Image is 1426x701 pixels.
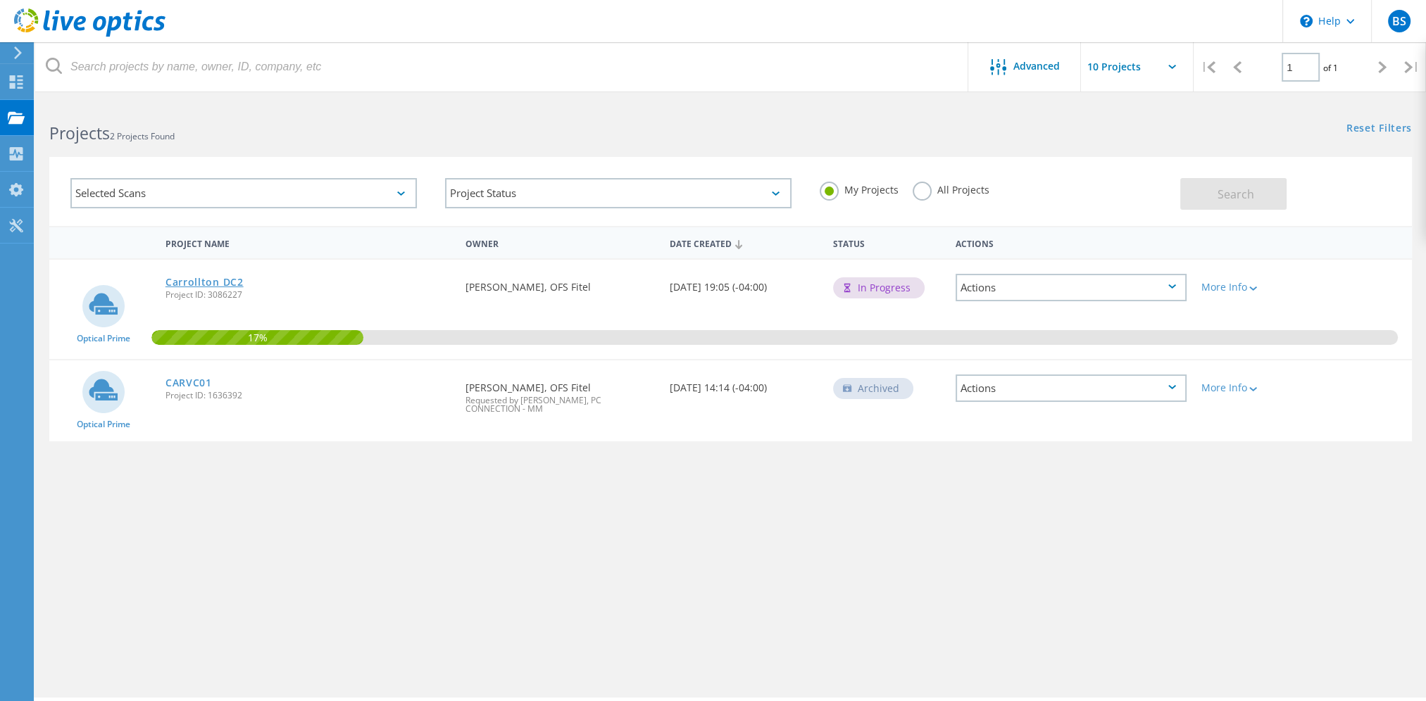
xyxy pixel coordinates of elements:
[165,277,244,287] a: Carrollton DC2
[465,396,655,413] span: Requested by [PERSON_NAME], PC CONNECTION - MM
[70,178,417,208] div: Selected Scans
[445,178,792,208] div: Project Status
[1397,42,1426,92] div: |
[1391,15,1406,27] span: BS
[458,360,662,427] div: [PERSON_NAME], OFS Fitel
[110,130,175,142] span: 2 Projects Found
[1323,62,1338,74] span: of 1
[663,260,826,306] div: [DATE] 19:05 (-04:00)
[165,291,451,299] span: Project ID: 3086227
[1013,61,1060,71] span: Advanced
[949,229,1194,255] div: Actions
[1194,42,1222,92] div: |
[833,277,925,298] div: In Progress
[913,182,989,195] label: All Projects
[458,229,662,255] div: Owner
[820,182,899,195] label: My Projects
[77,420,130,429] span: Optical Prime
[826,229,949,255] div: Status
[77,334,130,343] span: Optical Prime
[165,378,212,388] a: CARVC01
[956,274,1187,301] div: Actions
[49,122,110,144] b: Projects
[833,378,913,399] div: Archived
[14,30,165,39] a: Live Optics Dashboard
[1201,383,1296,393] div: More Info
[663,360,826,407] div: [DATE] 14:14 (-04:00)
[158,229,458,255] div: Project Name
[1180,178,1287,210] button: Search
[956,374,1187,402] div: Actions
[1300,15,1313,27] svg: \n
[1346,123,1412,135] a: Reset Filters
[1201,282,1296,292] div: More Info
[1218,187,1254,202] span: Search
[151,330,363,343] span: 17%
[35,42,969,91] input: Search projects by name, owner, ID, company, etc
[458,260,662,306] div: [PERSON_NAME], OFS Fitel
[663,229,826,256] div: Date Created
[165,391,451,400] span: Project ID: 1636392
